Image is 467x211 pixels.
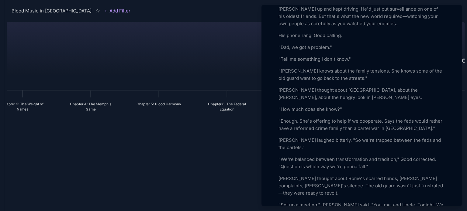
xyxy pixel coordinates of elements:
[278,87,445,101] p: [PERSON_NAME] thought about [GEOGRAPHIC_DATA], about the [PERSON_NAME], about the hungry look in ...
[278,175,445,197] p: [PERSON_NAME] thought about Rome's scarred hands, [PERSON_NAME] complaints, [PERSON_NAME]'s silen...
[278,137,445,151] p: [PERSON_NAME] laughed bitterly. "So we're trapped between the feds and the cartels."
[278,5,445,27] p: [PERSON_NAME] up and kept driving. He'd just put surveillance on one of his oldest friends. But t...
[278,32,445,39] p: His phone rang. Good calling.
[278,106,445,113] p: "How much does she know?"
[278,117,445,132] p: "Enough. She's offering to help if we cooperate. Says the feds would rather have a reformed crime...
[278,67,445,82] p: "[PERSON_NAME] knows about the family tensions. She knows some of the old guard want to go back t...
[278,56,445,63] p: "Tell me something I don't know."
[278,44,445,51] p: "Dad, we got a problem."
[278,156,445,170] p: "We're balanced between transformation and tradition," Good corrected. "Question is which way we'...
